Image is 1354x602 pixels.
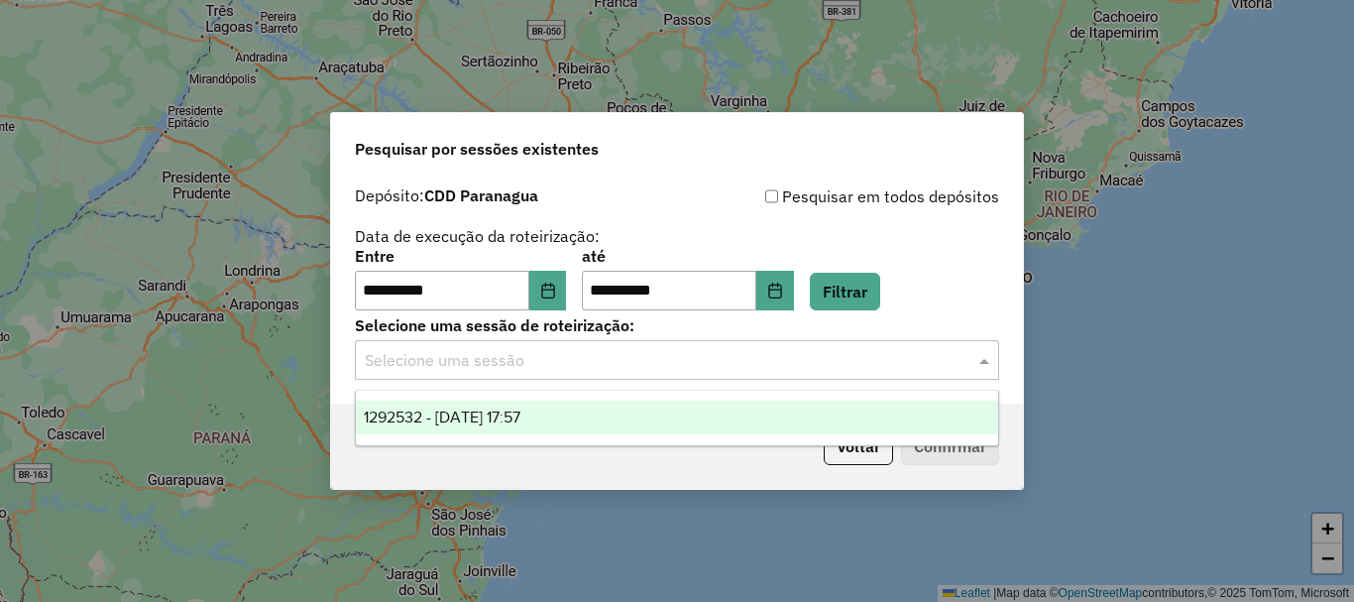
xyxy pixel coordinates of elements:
[424,185,538,205] strong: CDD Paranagua
[677,184,999,208] div: Pesquisar em todos depósitos
[355,244,566,268] label: Entre
[355,390,999,446] ng-dropdown-panel: Options list
[582,244,793,268] label: até
[364,409,520,425] span: 1292532 - [DATE] 17:57
[810,273,880,310] button: Filtrar
[355,313,999,337] label: Selecione uma sessão de roteirização:
[824,427,893,465] button: Voltar
[355,137,599,161] span: Pesquisar por sessões existentes
[756,271,794,310] button: Choose Date
[355,183,538,207] label: Depósito:
[355,224,600,248] label: Data de execução da roteirização:
[529,271,567,310] button: Choose Date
